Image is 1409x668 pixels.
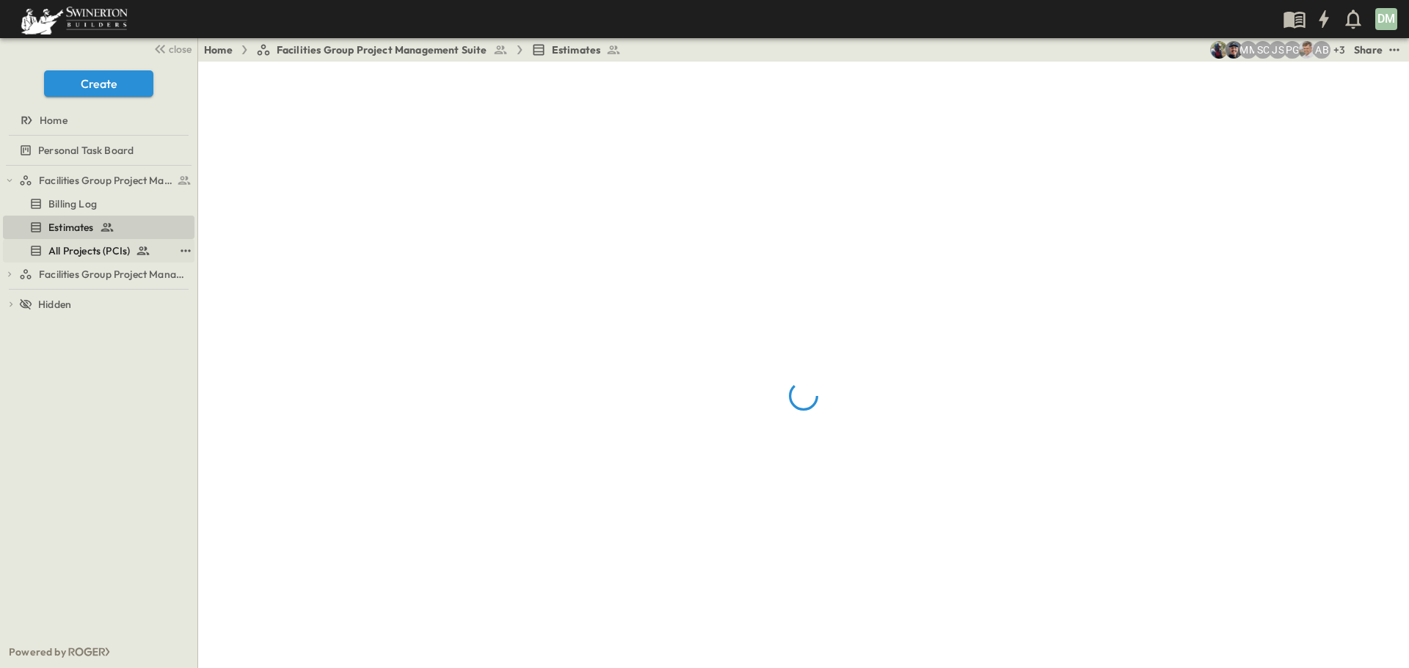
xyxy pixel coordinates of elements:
[552,43,601,57] span: Estimates
[1254,41,1272,59] div: Sebastian Canal (sebastian.canal@swinerton.com)
[3,110,192,131] a: Home
[1239,41,1257,59] div: Monique Magallon (monique.magallon@swinerton.com)
[1225,41,1242,59] img: Mark Sotelo (mark.sotelo@swinerton.com)
[19,170,192,191] a: Facilities Group Project Management Suite
[204,43,630,57] nav: breadcrumbs
[19,264,192,285] a: Facilities Group Project Management Suite (Copy)
[3,192,194,216] div: Billing Logtest
[1354,43,1383,57] div: Share
[18,4,131,34] img: 6c363589ada0b36f064d841b69d3a419a338230e66bb0a533688fa5cc3e9e735.png
[3,217,192,238] a: Estimates
[3,139,194,162] div: Personal Task Boardtest
[3,263,194,286] div: Facilities Group Project Management Suite (Copy)test
[39,267,189,282] span: Facilities Group Project Management Suite (Copy)
[1374,7,1399,32] button: DM
[48,197,97,211] span: Billing Log
[3,241,174,261] a: All Projects (PCIs)
[40,113,68,128] span: Home
[48,243,130,258] span: All Projects (PCIs)
[148,38,194,59] button: close
[3,194,192,214] a: Billing Log
[3,216,194,239] div: Estimatestest
[48,220,94,235] span: Estimates
[256,43,508,57] a: Facilities Group Project Management Suite
[169,42,192,56] span: close
[531,43,622,57] a: Estimates
[1386,41,1403,59] button: test
[3,239,194,263] div: All Projects (PCIs)test
[38,297,71,312] span: Hidden
[1284,41,1301,59] div: Pat Gil (pgil@swinerton.com)
[1313,41,1330,59] div: Adam Brigham (adam.brigham@swinerton.com)
[1269,41,1286,59] div: Juan Sanchez (juan.sanchez@swinerton.com)
[3,140,192,161] a: Personal Task Board
[44,70,153,97] button: Create
[1333,43,1348,57] p: + 3
[177,242,194,260] button: test
[39,173,173,188] span: Facilities Group Project Management Suite
[1298,41,1316,59] img: Aaron Anderson (aaron.anderson@swinerton.com)
[3,169,194,192] div: Facilities Group Project Management Suitetest
[1210,41,1228,59] img: Joshua Whisenant (josh@tryroger.com)
[204,43,233,57] a: Home
[1375,8,1397,30] div: DM
[277,43,487,57] span: Facilities Group Project Management Suite
[38,143,134,158] span: Personal Task Board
